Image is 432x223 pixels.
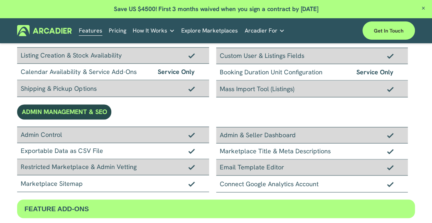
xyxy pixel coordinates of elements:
[244,25,285,36] a: folder dropdown
[396,189,432,223] iframe: Chat Widget
[216,143,408,159] div: Marketplace Title & Meta Descriptions
[188,164,195,169] img: Checkmark
[17,80,209,97] div: Shipping & Pickup Options
[17,199,415,218] div: FEATURE ADD-ONS
[362,21,415,40] a: Get in touch
[216,159,408,175] div: Email Template Editor
[181,25,238,36] a: Explore Marketplaces
[216,48,408,64] div: Custom User & Listings Fields
[387,133,393,138] img: Checkmark
[79,25,102,36] a: Features
[188,181,195,186] img: Checkmark
[133,25,175,36] a: folder dropdown
[387,182,393,187] img: Checkmark
[216,127,408,143] div: Admin & Seller Dashboard
[216,64,408,80] div: Booking Duration Unit Configuration
[17,143,209,159] div: Exportable Data as CSV File
[188,132,195,137] img: Checkmark
[387,53,393,58] img: Checkmark
[244,26,277,36] span: Arcadier For
[216,80,408,97] div: Mass Import Tool (Listings)
[188,53,195,58] img: Checkmark
[17,127,209,143] div: Admin Control
[188,148,195,153] img: Checkmark
[17,47,209,64] div: Listing Creation & Stock Availability
[356,67,393,77] span: Service Only
[188,86,195,91] img: Checkmark
[133,26,167,36] span: How It Works
[109,25,126,36] a: Pricing
[17,25,72,36] img: Arcadier
[216,175,408,192] div: Connect Google Analytics Account
[17,175,209,192] div: Marketplace Sitemap
[17,64,209,80] div: Calendar Availability & Service Add-Ons
[158,66,195,77] span: Service Only
[387,149,393,154] img: Checkmark
[387,165,393,170] img: Checkmark
[387,86,393,91] img: Checkmark
[17,159,209,175] div: Restricted Marketplace & Admin Vetting
[17,104,111,119] div: ADMIN MANAGEMENT & SEO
